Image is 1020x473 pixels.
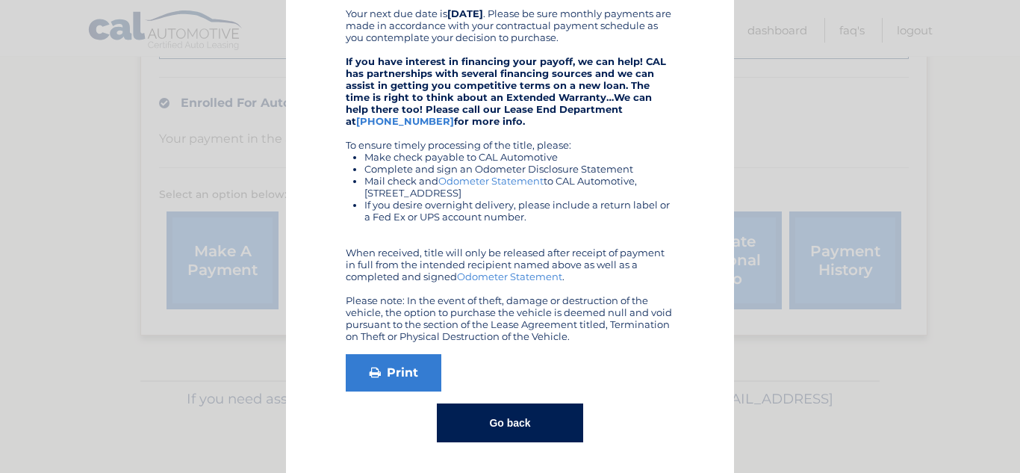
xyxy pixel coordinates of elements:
li: If you desire overnight delivery, please include a return label or a Fed Ex or UPS account number. [364,199,674,223]
li: Complete and sign an Odometer Disclosure Statement [364,163,674,175]
a: Print [346,354,441,392]
a: [PHONE_NUMBER] [356,115,454,127]
a: Odometer Statement [438,175,544,187]
b: [DATE] [447,7,483,19]
button: Go back [437,404,582,442]
li: Mail check and to CAL Automotive, [STREET_ADDRESS] [364,175,674,199]
a: Odometer Statement [457,270,562,282]
strong: If you have interest in financing your payoff, we can help! CAL has partnerships with several fin... [346,55,666,127]
li: Make check payable to CAL Automotive [364,151,674,163]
